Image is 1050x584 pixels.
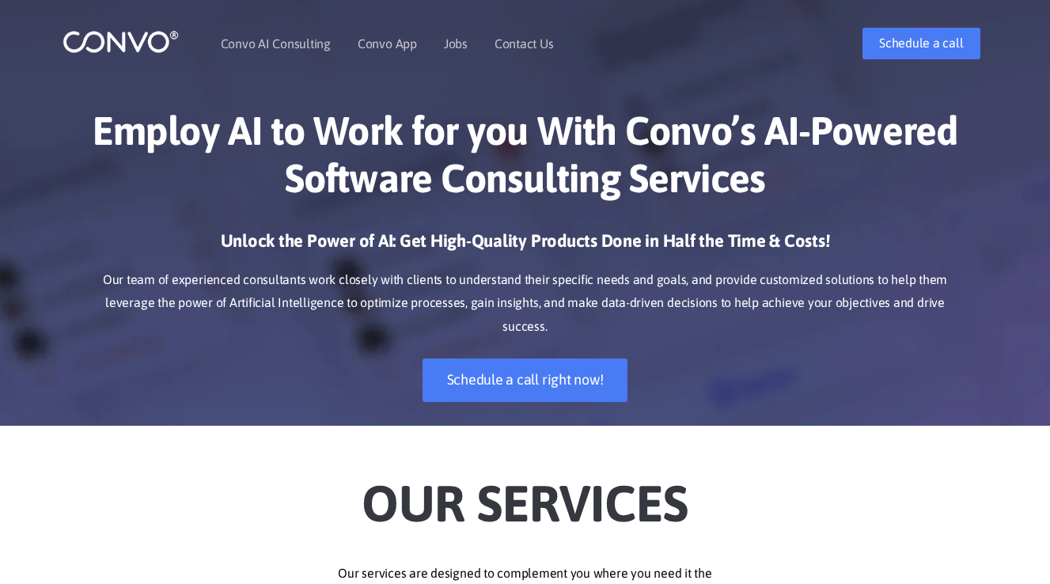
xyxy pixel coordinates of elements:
[86,268,965,339] p: Our team of experienced consultants work closely with clients to understand their specific needs ...
[358,37,417,50] a: Convo App
[86,229,965,264] h3: Unlock the Power of AI: Get High-Quality Products Done in Half the Time & Costs!
[221,37,331,50] a: Convo AI Consulting
[862,28,980,59] a: Schedule a call
[444,37,468,50] a: Jobs
[423,358,628,402] a: Schedule a call right now!
[495,37,554,50] a: Contact Us
[63,29,179,54] img: logo_1.png
[86,107,965,214] h1: Employ AI to Work for you With Convo’s AI-Powered Software Consulting Services
[86,449,965,538] h2: Our Services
